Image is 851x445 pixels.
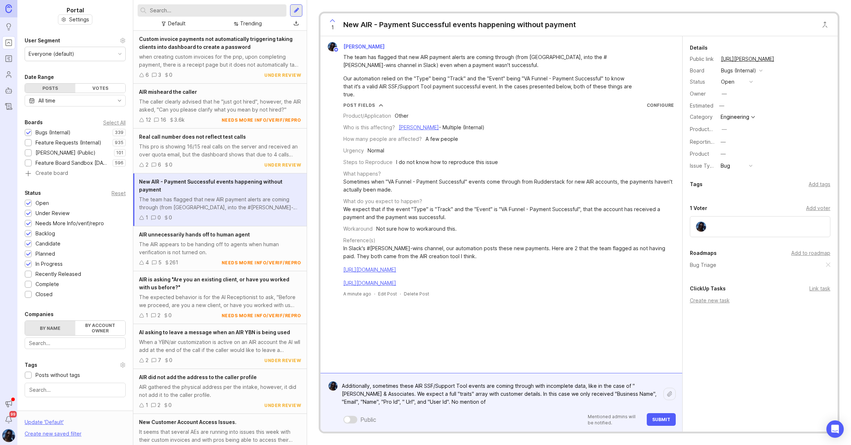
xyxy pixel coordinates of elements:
[169,214,172,222] div: 0
[690,139,729,145] label: Reporting Team
[146,161,148,169] div: 2
[158,71,161,79] div: 3
[360,415,376,424] div: Public
[690,151,709,157] label: Product
[722,125,727,133] div: —
[690,55,715,63] div: Public link
[133,31,307,84] a: Custom invoice payments not automatically triggering taking clients into dashboard to create a pa...
[809,180,830,188] div: Add tags
[29,50,74,58] div: Everyone (default)
[139,36,293,50] span: Custom invoice payments not automatically triggering taking clients into dashboard to create a pa...
[139,134,246,140] span: Real call number does not reflect test calls
[146,71,149,79] div: 6
[343,291,371,297] a: A minute ago
[35,129,71,137] div: Bugs (Internal)
[343,135,422,143] div: How many people are affected?
[35,230,55,238] div: Backlog
[376,225,457,233] div: Not sure how to workaround this.
[139,53,301,69] div: when creating custom invoices for the pnp, upon completing payment, there is a receipt page but i...
[35,250,55,258] div: Planned
[400,291,401,297] div: ·
[809,285,830,293] div: Link task
[35,260,63,268] div: In Progress
[133,369,307,414] a: AIR did not add the address to the caller profileAIR gathered the physical address per the intake...
[690,43,708,52] div: Details
[2,68,15,81] a: Users
[174,116,185,124] div: 3.6k
[395,112,408,120] div: Other
[114,98,125,104] svg: toggle icon
[35,199,49,207] div: Open
[35,280,59,288] div: Complete
[331,24,334,32] span: 1
[222,260,301,266] div: needs more info/verif/repro
[721,114,749,119] div: Engineering
[35,371,80,379] div: Posts without tags
[158,356,161,364] div: 7
[690,204,707,213] div: 1 Voter
[133,129,307,173] a: Real call number does not reflect test callsThis pro is showing 16/15 real calls on the server an...
[169,161,172,169] div: 0
[38,97,55,105] div: All time
[338,379,663,409] textarea: Additionally, sometimes these AIR SSF/Support Tool events are coming through with incomplete data...
[158,311,160,319] div: 2
[806,204,830,212] div: Add voter
[343,178,674,194] div: Sometimes when "VA Funnel - Payment Successful" events come through from Rudderstack for new AIR ...
[323,42,390,51] a: Tim Fischer[PERSON_NAME]
[146,311,148,319] div: 1
[343,205,674,221] div: We expect that if the event "Type" is "Track" and the "Event" is "VA Funnel - Payment Successful"...
[35,240,60,248] div: Candidate
[721,150,726,158] div: —
[103,121,126,125] div: Select All
[139,329,290,335] span: AI asking to leave a message when an AIR YBN is being used
[222,312,301,319] div: needs more info/verif/repro
[652,417,670,422] span: Submit
[719,54,776,64] a: [URL][PERSON_NAME]
[158,161,161,169] div: 6
[146,356,148,364] div: 2
[139,89,197,95] span: AIR misheard the caller
[158,401,160,409] div: 2
[378,291,397,297] div: Edit Post
[720,125,729,134] button: ProductboardID
[722,90,727,98] div: —
[690,249,717,257] div: Roadmaps
[9,411,17,417] span: 99
[2,20,15,33] a: Ideas
[146,401,148,409] div: 1
[690,103,713,108] div: Estimated
[139,231,250,238] span: AIR unnecessarily hands off to human agent
[35,139,101,147] div: Feature Requests (Internal)
[717,101,726,110] div: —
[343,244,674,260] div: In Slack's #[PERSON_NAME]-wins channel, our automation posts these new payments. Here are 2 that ...
[343,43,385,50] span: [PERSON_NAME]
[25,36,60,45] div: User Segment
[690,90,715,98] div: Owner
[58,14,92,25] a: Settings
[158,214,161,222] div: 0
[25,361,37,369] div: Tags
[139,383,301,399] div: AIR gathered the physical address per the intake, however, it did not add it to the caller profile.
[2,36,15,49] a: Portal
[343,158,393,166] div: Steps to Reproduce
[696,222,706,232] img: Tim Fischer
[139,338,301,354] div: When a YBN/air customization is active on an AIR account the AI wll add at the end of the call if...
[343,280,396,286] a: [URL][DOMAIN_NAME]
[115,130,123,135] p: 339
[25,73,54,81] div: Date Range
[150,7,284,14] input: Search...
[25,418,64,430] div: Update ' Default '
[264,402,301,408] div: under review
[343,123,395,131] div: Who is this affecting?
[25,409,53,417] div: Categories
[115,140,123,146] p: 935
[146,259,149,266] div: 4
[25,321,75,335] label: By name
[328,42,337,51] img: Tim Fischer
[396,158,498,166] div: I do not know how to reproduce this issue
[139,240,301,256] div: The AIR appears to be handing off to agents when human verification is not turned on.
[399,124,439,130] a: [PERSON_NAME]
[35,290,53,298] div: Closed
[264,162,301,168] div: under review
